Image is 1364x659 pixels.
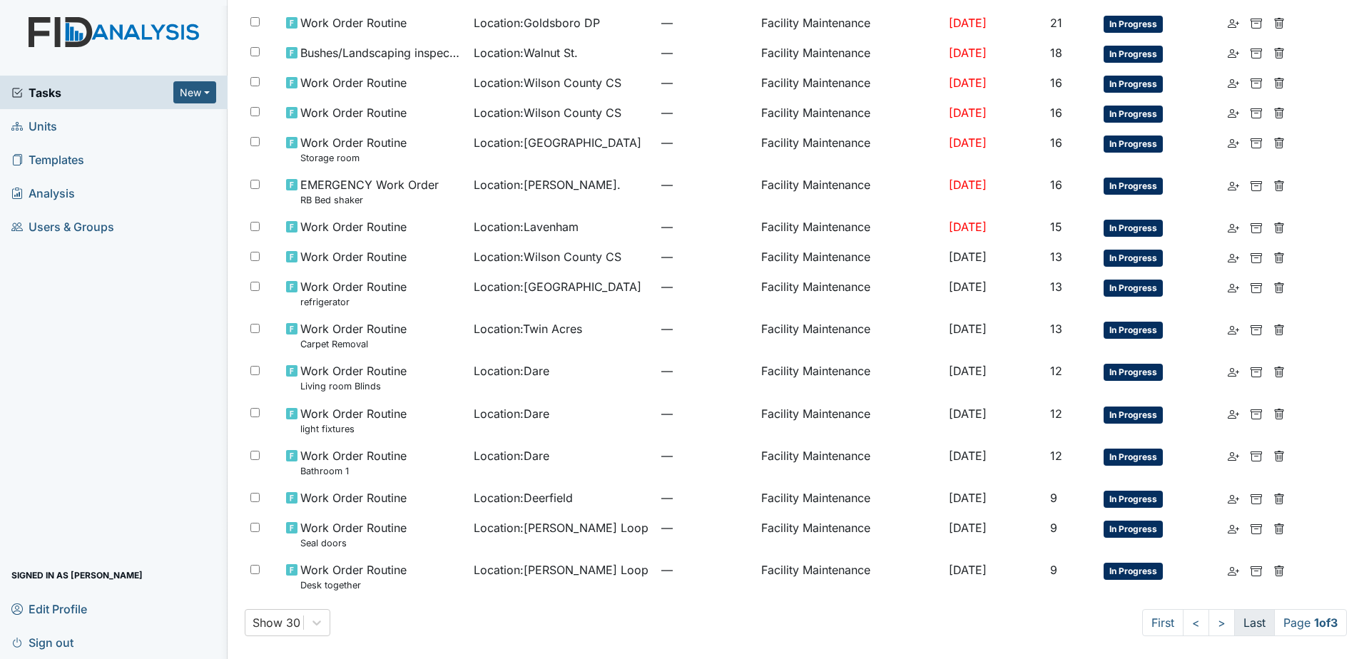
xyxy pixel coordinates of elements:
span: [DATE] [949,178,987,192]
a: Delete [1273,104,1285,121]
span: 15 [1050,220,1062,234]
a: Archive [1251,248,1262,265]
span: Work Order Routine [300,218,407,235]
button: New [173,81,216,103]
span: [DATE] [949,16,987,30]
span: — [661,44,750,61]
td: Facility Maintenance [755,441,943,484]
small: Seal doors [300,536,407,550]
span: Location : Twin Acres [474,320,582,337]
span: In Progress [1104,280,1163,297]
span: Location : Walnut St. [474,44,578,61]
span: Location : Wilson County CS [474,104,621,121]
small: Storage room [300,151,407,165]
span: Location : [GEOGRAPHIC_DATA] [474,134,641,151]
span: 12 [1050,364,1062,378]
span: In Progress [1104,491,1163,508]
a: Tasks [11,84,173,101]
span: 9 [1050,521,1057,535]
td: Facility Maintenance [755,399,943,441]
span: [DATE] [949,76,987,90]
span: Location : [PERSON_NAME] Loop [474,561,648,578]
span: Templates [11,148,84,170]
a: Archive [1251,218,1262,235]
span: Location : [GEOGRAPHIC_DATA] [474,278,641,295]
a: Archive [1251,519,1262,536]
td: Facility Maintenance [755,272,943,315]
span: In Progress [1104,16,1163,33]
a: Archive [1251,405,1262,422]
span: In Progress [1104,364,1163,381]
span: In Progress [1104,407,1163,424]
a: < [1183,609,1209,636]
a: Delete [1273,519,1285,536]
span: — [661,489,750,506]
div: Show 30 [253,614,300,631]
span: — [661,176,750,193]
span: [DATE] [949,563,987,577]
span: [DATE] [949,136,987,150]
span: In Progress [1104,220,1163,237]
span: [DATE] [949,364,987,378]
a: Archive [1251,561,1262,578]
a: Delete [1273,362,1285,379]
span: Work Order Routine [300,248,407,265]
a: Last [1234,609,1275,636]
td: Facility Maintenance [755,514,943,556]
a: Archive [1251,176,1262,193]
span: — [661,74,750,91]
a: First [1142,609,1184,636]
span: Location : Wilson County CS [474,74,621,91]
span: — [661,320,750,337]
span: [DATE] [949,491,987,505]
span: Edit Profile [11,598,87,620]
span: Work Order Routine Bathroom 1 [300,447,407,478]
td: Facility Maintenance [755,39,943,68]
span: Work Order Routine [300,104,407,121]
a: Delete [1273,14,1285,31]
span: Work Order Routine [300,489,407,506]
span: 9 [1050,491,1057,505]
a: Archive [1251,74,1262,91]
span: Signed in as [PERSON_NAME] [11,564,143,586]
strong: 1 of 3 [1314,615,1338,630]
span: Page [1274,609,1347,636]
span: — [661,218,750,235]
span: — [661,248,750,265]
span: — [661,561,750,578]
a: Archive [1251,362,1262,379]
span: [DATE] [949,46,987,60]
span: — [661,519,750,536]
td: Facility Maintenance [755,242,943,272]
td: Facility Maintenance [755,357,943,399]
a: Delete [1273,320,1285,337]
span: Work Order Routine Desk together [300,561,407,592]
span: — [661,14,750,31]
a: Archive [1251,104,1262,121]
span: 13 [1050,280,1062,294]
a: Delete [1273,218,1285,235]
span: Work Order Routine refrigerator [300,278,407,309]
td: Facility Maintenance [755,213,943,242]
a: Delete [1273,176,1285,193]
td: Facility Maintenance [755,68,943,98]
a: Delete [1273,248,1285,265]
span: — [661,278,750,295]
span: — [661,134,750,151]
a: Delete [1273,134,1285,151]
span: 16 [1050,136,1062,150]
span: [DATE] [949,220,987,234]
span: Work Order Routine Seal doors [300,519,407,550]
td: Facility Maintenance [755,484,943,514]
span: Sign out [11,631,73,653]
span: — [661,447,750,464]
a: Archive [1251,44,1262,61]
a: Delete [1273,489,1285,506]
small: Carpet Removal [300,337,407,351]
span: Work Order Routine [300,14,407,31]
span: Work Order Routine light fixtures [300,405,407,436]
small: light fixtures [300,422,407,436]
span: [DATE] [949,407,987,421]
a: Delete [1273,405,1285,422]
